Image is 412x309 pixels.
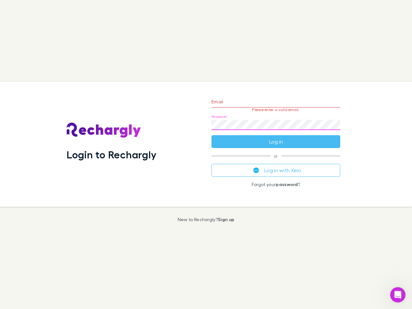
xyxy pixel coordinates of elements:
[211,164,340,177] button: Log in with Xero
[67,148,156,161] h1: Login to Rechargly
[178,217,235,222] p: New to Rechargly?
[253,167,259,173] img: Xero's logo
[211,108,340,112] p: Please enter a valid email.
[218,217,234,222] a: Sign up
[276,182,298,187] a: password
[211,135,340,148] button: Log in
[211,182,340,187] p: Forgot your ?
[67,123,141,138] img: Rechargly's Logo
[211,114,227,119] label: Password
[390,287,406,303] iframe: Intercom live chat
